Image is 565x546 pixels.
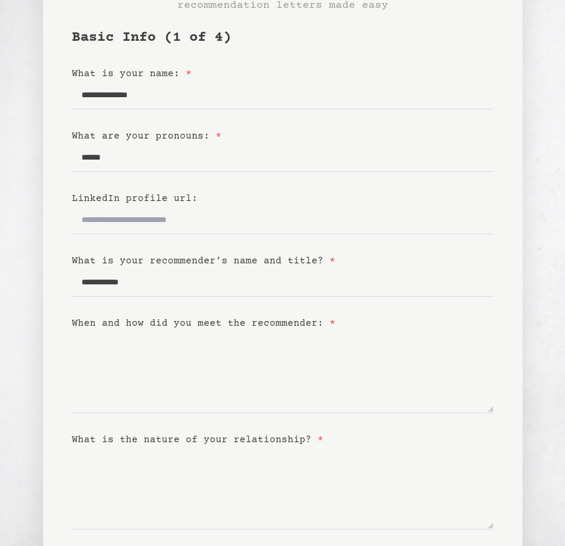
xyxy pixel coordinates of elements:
[72,193,198,204] label: LinkedIn profile url:
[72,68,192,79] label: What is your name:
[72,256,336,266] label: What is your recommender’s name and title?
[72,434,324,445] label: What is the nature of your relationship?
[72,28,494,47] h1: Basic Info (1 of 4)
[72,131,222,142] label: What are your pronouns:
[72,318,336,329] label: When and how did you meet the recommender:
